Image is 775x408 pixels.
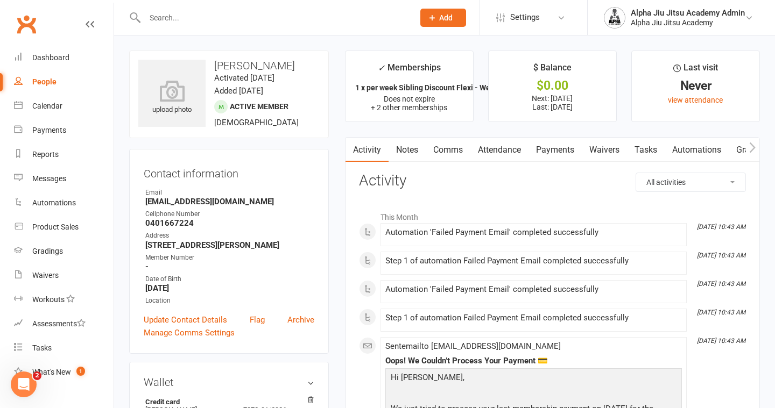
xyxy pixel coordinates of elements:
[32,77,57,86] div: People
[145,398,309,406] strong: Credit card
[470,138,529,162] a: Attendance
[359,173,746,189] h3: Activity
[145,283,314,293] strong: [DATE]
[510,5,540,30] span: Settings
[378,63,385,73] i: ✓
[388,371,679,386] p: Hi [PERSON_NAME],
[533,61,572,80] div: $ Balance
[668,96,723,104] a: view attendance
[145,253,314,263] div: Member Number
[14,312,114,336] a: Assessments
[385,285,682,294] div: Automation 'Failed Payment Email' completed successfully
[627,138,665,162] a: Tasks
[145,262,314,271] strong: -
[14,118,114,142] a: Payments
[138,60,320,71] h3: [PERSON_NAME]
[214,73,274,83] time: Activated [DATE]
[14,70,114,94] a: People
[385,356,682,366] div: Oops! We Couldn’t Process Your Payment 💳
[385,313,682,323] div: Step 1 of automation Failed Payment Email completed successfully
[389,138,426,162] a: Notes
[144,313,227,326] a: Update Contact Details
[214,86,263,96] time: Added [DATE]
[32,319,86,328] div: Assessments
[697,223,745,231] i: [DATE] 10:43 AM
[14,288,114,312] a: Workouts
[32,295,65,304] div: Workouts
[14,360,114,384] a: What's New1
[32,223,79,231] div: Product Sales
[14,215,114,239] a: Product Sales
[14,191,114,215] a: Automations
[673,61,718,80] div: Last visit
[145,197,314,206] strong: [EMAIL_ADDRESS][DOMAIN_NAME]
[250,313,265,326] a: Flag
[14,142,114,167] a: Reports
[14,263,114,288] a: Waivers
[385,228,682,237] div: Automation 'Failed Payment Email' completed successfully
[32,368,71,376] div: What's New
[145,274,314,284] div: Date of Birth
[631,18,745,27] div: Alpha Jiu Jitsu Academy
[359,206,746,223] li: This Month
[32,174,66,183] div: Messages
[631,8,745,18] div: Alpha Jiu Jitsu Academy Admin
[346,138,389,162] a: Activity
[32,150,59,159] div: Reports
[14,336,114,360] a: Tasks
[214,118,299,127] span: [DEMOGRAPHIC_DATA]
[355,83,505,92] strong: 1 x per week Sibling Discount Flexi - Week...
[287,313,314,326] a: Archive
[32,198,76,207] div: Automations
[14,167,114,191] a: Messages
[142,10,406,25] input: Search...
[385,256,682,266] div: Step 1 of automation Failed Payment Email completed successfully
[426,138,470,162] a: Comms
[144,163,314,180] h3: Contact information
[529,138,582,162] a: Payments
[145,218,314,228] strong: 0401667224
[32,247,63,255] div: Gradings
[145,231,314,241] div: Address
[378,61,441,81] div: Memberships
[582,138,627,162] a: Waivers
[498,94,607,111] p: Next: [DATE] Last: [DATE]
[697,252,745,259] i: [DATE] 10:43 AM
[32,102,62,110] div: Calendar
[32,126,66,134] div: Payments
[144,326,235,339] a: Manage Comms Settings
[13,11,40,38] a: Clubworx
[498,80,607,91] div: $0.00
[32,343,52,352] div: Tasks
[11,371,37,397] iframe: Intercom live chat
[145,209,314,219] div: Cellphone Number
[145,240,314,250] strong: [STREET_ADDRESS][PERSON_NAME]
[439,13,453,22] span: Add
[642,80,750,91] div: Never
[385,341,561,351] span: Sent email to [EMAIL_ADDRESS][DOMAIN_NAME]
[697,337,745,345] i: [DATE] 10:43 AM
[371,103,447,112] span: + 2 other memberships
[76,367,85,376] span: 1
[420,9,466,27] button: Add
[697,280,745,288] i: [DATE] 10:43 AM
[144,376,314,388] h3: Wallet
[32,53,69,62] div: Dashboard
[33,371,41,380] span: 2
[665,138,729,162] a: Automations
[14,46,114,70] a: Dashboard
[32,271,59,280] div: Waivers
[14,239,114,263] a: Gradings
[230,102,288,111] span: Active member
[697,309,745,316] i: [DATE] 10:43 AM
[384,95,435,103] span: Does not expire
[138,80,206,116] div: upload photo
[14,94,114,118] a: Calendar
[604,7,625,28] img: thumb_image1751406779.png
[145,296,314,306] div: Location
[145,188,314,198] div: Email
